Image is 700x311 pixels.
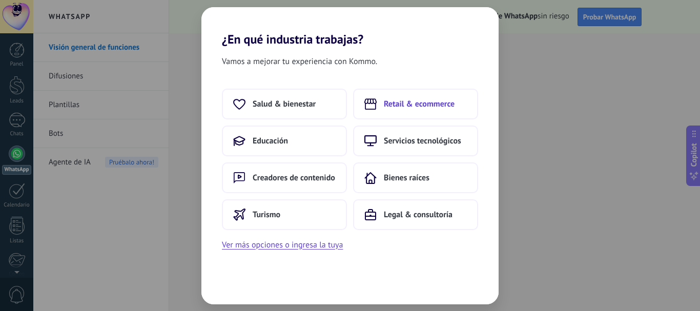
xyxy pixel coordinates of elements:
button: Creadores de contenido [222,162,347,193]
button: Ver más opciones o ingresa la tuya [222,238,343,252]
span: Legal & consultoría [384,210,452,220]
button: Educación [222,126,347,156]
span: Bienes raíces [384,173,429,183]
button: Turismo [222,199,347,230]
button: Bienes raíces [353,162,478,193]
span: Creadores de contenido [253,173,335,183]
button: Salud & bienestar [222,89,347,119]
span: Educación [253,136,288,146]
span: Vamos a mejorar tu experiencia con Kommo. [222,55,377,68]
button: Legal & consultoría [353,199,478,230]
span: Retail & ecommerce [384,99,455,109]
span: Turismo [253,210,280,220]
button: Retail & ecommerce [353,89,478,119]
h2: ¿En qué industria trabajas? [201,7,499,47]
span: Salud & bienestar [253,99,316,109]
button: Servicios tecnológicos [353,126,478,156]
span: Servicios tecnológicos [384,136,461,146]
